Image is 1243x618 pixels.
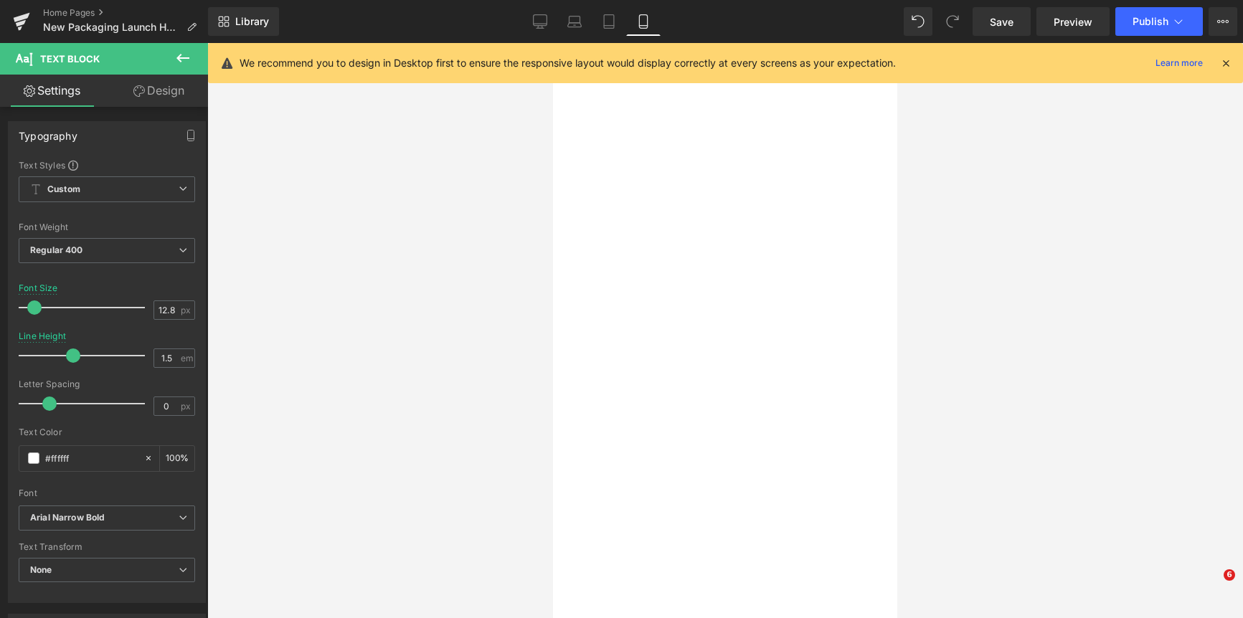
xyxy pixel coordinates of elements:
div: Font Weight [19,222,195,232]
button: Redo [938,7,967,36]
button: Undo [904,7,932,36]
a: Tablet [592,7,626,36]
span: Publish [1133,16,1168,27]
a: Preview [1036,7,1110,36]
p: We recommend you to design in Desktop first to ensure the responsive layout would display correct... [240,55,896,71]
div: Font Size [19,283,58,293]
div: Text Styles [19,159,195,171]
b: Regular 400 [30,244,83,255]
div: Typography [19,122,77,142]
a: New Library [208,7,279,36]
a: Mobile [626,7,661,36]
button: More [1209,7,1237,36]
iframe: Intercom live chat [1194,569,1229,604]
div: Text Color [19,427,195,437]
input: Color [45,450,137,466]
span: Text Block [40,53,100,65]
a: Home Pages [43,7,208,19]
b: Custom [47,184,80,196]
a: Design [107,75,211,107]
div: Font [19,488,195,498]
b: None [30,564,52,575]
a: Desktop [523,7,557,36]
span: px [181,401,193,411]
span: px [181,305,193,315]
span: 6 [1224,569,1235,581]
span: New Packaging Launch Homepage Reskin [43,22,181,33]
a: Laptop [557,7,592,36]
a: Learn more [1150,54,1209,72]
div: Text Transform [19,542,195,552]
div: Letter Spacing [19,379,195,389]
span: Save [990,14,1013,29]
span: Preview [1054,14,1092,29]
div: % [160,446,194,471]
span: em [181,353,193,363]
i: Arial Narrow Bold [30,512,105,524]
div: Line Height [19,331,66,341]
button: Publish [1115,7,1203,36]
span: Library [235,15,269,28]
